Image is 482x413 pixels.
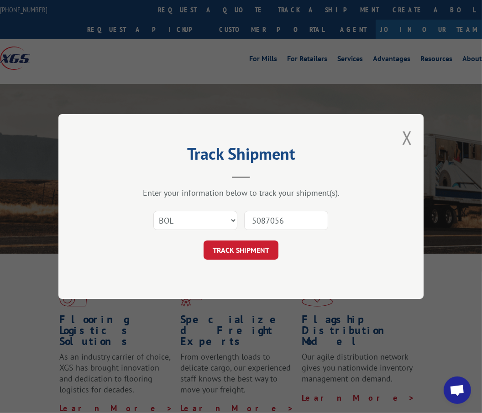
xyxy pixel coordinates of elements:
h2: Track Shipment [104,147,378,165]
div: Open chat [444,376,471,404]
button: Close modal [402,125,412,150]
button: TRACK SHIPMENT [204,240,278,260]
div: Enter your information below to track your shipment(s). [104,188,378,198]
input: Number(s) [244,211,328,230]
